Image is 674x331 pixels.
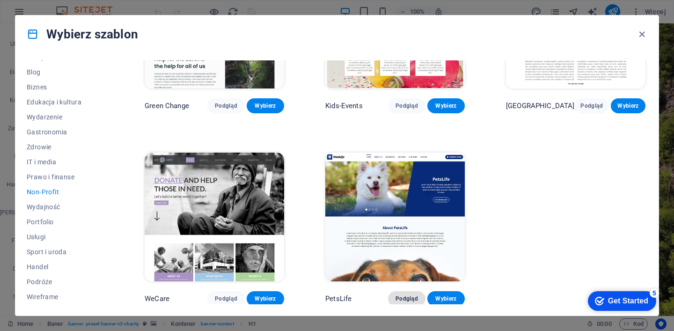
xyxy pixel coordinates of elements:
[396,295,418,302] span: Podgląd
[325,101,363,110] p: Kids-Events
[27,229,103,244] button: Usługi
[27,188,103,196] span: Non-Profit
[27,289,103,304] button: Wireframe
[27,274,103,289] button: Podróże
[145,101,189,110] p: Green Change
[27,65,103,80] button: Blog
[27,125,103,140] button: Gastronomia
[27,214,103,229] button: Portfolio
[27,143,103,151] span: Zdrowie
[427,291,465,306] button: Wybierz
[27,80,103,95] button: Biznes
[28,10,68,19] div: Get Started
[27,140,103,154] button: Zdrowie
[207,291,245,306] button: Podgląd
[27,263,103,271] span: Handel
[7,5,76,24] div: Get Started 5 items remaining, 0% complete
[582,102,601,110] span: Podgląd
[27,218,103,226] span: Portfolio
[69,2,79,11] div: 5
[27,83,103,91] span: Biznes
[396,102,418,110] span: Podgląd
[506,101,574,110] p: [GEOGRAPHIC_DATA]
[27,110,103,125] button: Wydarzenie
[27,278,103,286] span: Podróże
[27,27,138,42] h4: Wybierz szablon
[145,153,284,281] img: WeCare
[27,248,103,256] span: Sport i uroda
[27,113,103,121] span: Wydarzenie
[247,291,284,306] button: Wybierz
[325,294,352,303] p: PetsLife
[388,98,425,113] button: Podgląd
[27,173,103,181] span: Prawo i finanse
[215,295,237,302] span: Podgląd
[435,102,457,110] span: Wybierz
[611,98,645,113] button: Wybierz
[207,98,245,113] button: Podgląd
[145,294,169,303] p: WeCare
[618,102,638,110] span: Wybierz
[27,293,103,301] span: Wireframe
[27,259,103,274] button: Handel
[254,295,277,302] span: Wybierz
[325,153,465,281] img: PetsLife
[254,102,277,110] span: Wybierz
[27,98,103,106] span: Edukacja i kultura
[435,295,457,302] span: Wybierz
[574,98,609,113] button: Podgląd
[27,68,103,76] span: Blog
[427,98,465,113] button: Wybierz
[27,95,103,110] button: Edukacja i kultura
[27,233,103,241] span: Usługi
[27,158,103,166] span: IT i media
[27,169,103,184] button: Prawo i finanse
[27,203,103,211] span: Wydajność
[27,244,103,259] button: Sport i uroda
[27,184,103,199] button: Non-Profit
[215,102,237,110] span: Podgląd
[27,128,103,136] span: Gastronomia
[27,199,103,214] button: Wydajność
[27,154,103,169] button: IT i media
[247,98,284,113] button: Wybierz
[388,291,425,306] button: Podgląd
